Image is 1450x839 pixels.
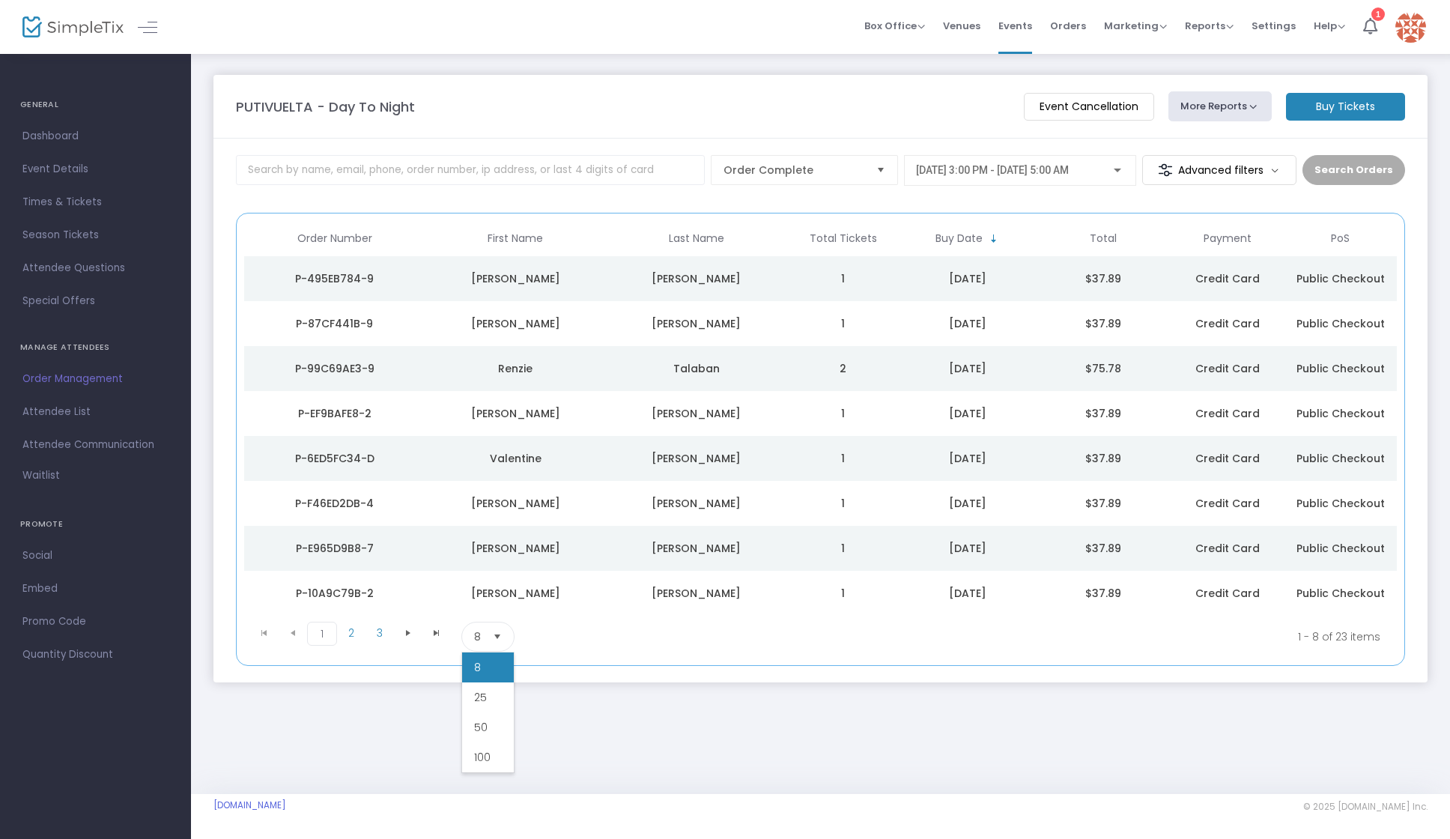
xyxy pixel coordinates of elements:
[22,645,169,664] span: Quantity Discount
[488,232,543,245] span: First Name
[1158,163,1173,178] img: filter
[1142,155,1297,185] m-button: Advanced filters
[1035,526,1171,571] td: $37.89
[1195,316,1260,331] span: Credit Card
[943,7,980,45] span: Venues
[610,406,783,421] div: Smith
[22,579,169,599] span: Embed
[903,271,1031,286] div: 8/21/2025
[20,509,171,539] h4: PROMOTE
[1195,361,1260,376] span: Credit Card
[428,361,601,376] div: Renzie
[870,156,891,184] button: Select
[610,496,783,511] div: Graef
[20,333,171,363] h4: MANAGE ATTENDEES
[428,406,601,421] div: Terry
[337,622,365,644] span: Page 2
[1296,496,1385,511] span: Public Checkout
[935,232,983,245] span: Buy Date
[22,435,169,455] span: Attendee Communication
[402,627,414,639] span: Go to the next page
[1104,19,1167,33] span: Marketing
[1035,481,1171,526] td: $37.89
[22,225,169,245] span: Season Tickets
[1168,91,1272,121] button: More Reports
[1296,316,1385,331] span: Public Checkout
[248,316,421,331] div: P-87CF441B-9
[431,627,443,639] span: Go to the last page
[248,361,421,376] div: P-99C69AE3-9
[22,291,169,311] span: Special Offers
[244,221,1397,616] div: Data table
[663,622,1380,652] kendo-pager-info: 1 - 8 of 23 items
[394,622,422,644] span: Go to the next page
[1050,7,1086,45] span: Orders
[903,451,1031,466] div: 8/19/2025
[903,361,1031,376] div: 8/20/2025
[213,799,286,811] a: [DOMAIN_NAME]
[786,256,900,301] td: 1
[1296,541,1385,556] span: Public Checkout
[22,258,169,278] span: Attendee Questions
[1204,232,1252,245] span: Payment
[1314,19,1345,33] span: Help
[428,316,601,331] div: Myron
[786,391,900,436] td: 1
[22,612,169,631] span: Promo Code
[365,622,394,644] span: Page 3
[988,233,1000,245] span: Sortable
[428,541,601,556] div: Ryan
[1296,406,1385,421] span: Public Checkout
[1296,361,1385,376] span: Public Checkout
[903,541,1031,556] div: 8/19/2025
[428,451,601,466] div: Valentine
[248,586,421,601] div: P-10A9C79B-2
[786,346,900,391] td: 2
[236,97,415,117] m-panel-title: PUTIVUELTA - Day To Night
[1185,19,1234,33] span: Reports
[22,402,169,422] span: Attendee List
[724,163,864,178] span: Order Complete
[1296,271,1385,286] span: Public Checkout
[1195,586,1260,601] span: Credit Card
[248,271,421,286] div: P-495EB784-9
[1035,346,1171,391] td: $75.78
[22,468,60,483] span: Waitlist
[22,127,169,146] span: Dashboard
[669,232,724,245] span: Last Name
[610,361,783,376] div: Talaban
[903,406,1031,421] div: 8/20/2025
[474,750,491,765] span: 100
[903,496,1031,511] div: 8/19/2025
[610,586,783,601] div: Garcia
[248,406,421,421] div: P-EF9BAFE8-2
[22,369,169,389] span: Order Management
[474,720,488,735] span: 50
[610,541,783,556] div: Fugate
[487,623,508,651] button: Select
[428,271,601,286] div: Ryan
[916,164,1069,176] span: [DATE] 3:00 PM - [DATE] 5:00 AM
[307,622,337,646] span: Page 1
[22,193,169,212] span: Times & Tickets
[998,7,1032,45] span: Events
[610,271,783,286] div: Michaud
[1195,541,1260,556] span: Credit Card
[786,436,900,481] td: 1
[1286,93,1405,121] m-button: Buy Tickets
[903,316,1031,331] div: 8/21/2025
[1035,391,1171,436] td: $37.89
[248,496,421,511] div: P-F46ED2DB-4
[248,451,421,466] div: P-6ED5FC34-D
[1296,451,1385,466] span: Public Checkout
[22,546,169,566] span: Social
[1252,7,1296,45] span: Settings
[1024,93,1154,121] m-button: Event Cancellation
[1035,436,1171,481] td: $37.89
[422,622,451,644] span: Go to the last page
[236,155,705,185] input: Search by name, email, phone, order number, ip address, or last 4 digits of card
[1195,271,1260,286] span: Credit Card
[1371,7,1385,21] div: 1
[1035,256,1171,301] td: $37.89
[864,19,925,33] span: Box Office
